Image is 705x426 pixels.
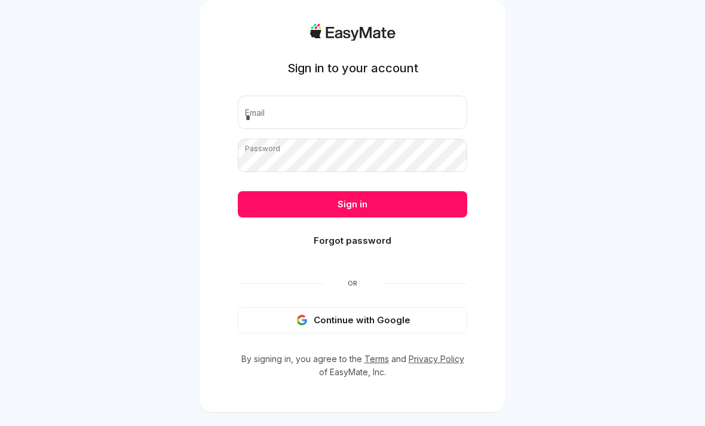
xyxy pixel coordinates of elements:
p: By signing in, you agree to the and of EasyMate, Inc. [238,353,467,379]
button: Forgot password [238,228,467,254]
span: Or [324,278,381,288]
button: Continue with Google [238,307,467,333]
a: Privacy Policy [409,354,464,364]
h1: Sign in to your account [287,60,418,76]
button: Sign in [238,191,467,217]
a: Terms [364,354,389,364]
